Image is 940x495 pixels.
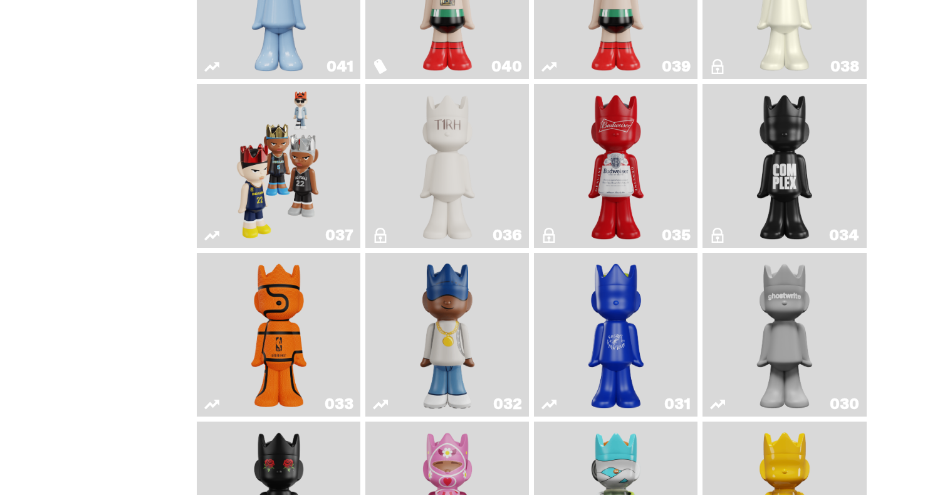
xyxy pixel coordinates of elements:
[204,89,353,243] a: Game Face (2024)
[829,228,859,243] div: 034
[373,258,521,412] a: Swingman
[710,258,859,412] a: One
[491,59,521,74] div: 040
[830,59,859,74] div: 038
[204,258,353,412] a: Game Ball
[246,258,312,412] img: Game Ball
[325,397,353,412] div: 033
[414,89,481,243] img: The1RoomButler
[741,258,828,412] img: One
[662,228,690,243] div: 035
[830,397,859,412] div: 030
[583,89,649,243] img: The King of ghosts
[404,258,491,412] img: Swingman
[493,228,521,243] div: 036
[236,89,322,243] img: Game Face (2024)
[662,59,690,74] div: 039
[664,397,690,412] div: 031
[325,228,353,243] div: 037
[541,89,690,243] a: The King of ghosts
[710,89,859,243] a: Complex
[493,397,521,412] div: 032
[326,59,353,74] div: 041
[573,258,659,412] img: Latte
[751,89,818,243] img: Complex
[373,89,521,243] a: The1RoomButler
[541,258,690,412] a: Latte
